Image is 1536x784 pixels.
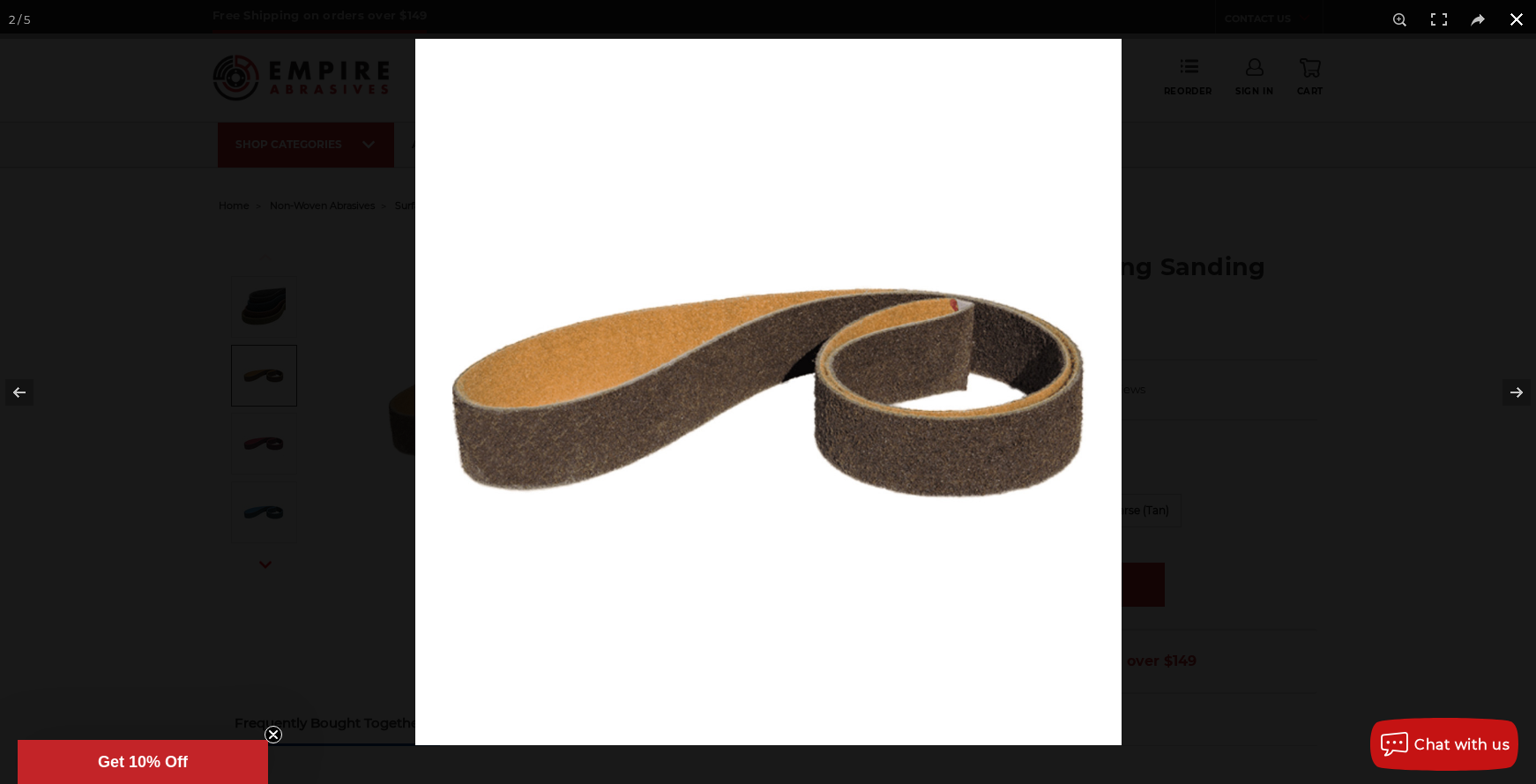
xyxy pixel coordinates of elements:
[1414,736,1510,753] span: Chat with us
[98,753,188,771] span: Get 10% Off
[1474,348,1536,437] button: Next (arrow right)
[265,726,282,743] button: Close teaser
[415,39,1122,745] img: 2_x_36_Surface_Conditioning_Belt_-_Tan__70554.1680561045.jpg
[1370,718,1518,771] button: Chat with us
[18,740,268,784] div: Get 10% OffClose teaser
